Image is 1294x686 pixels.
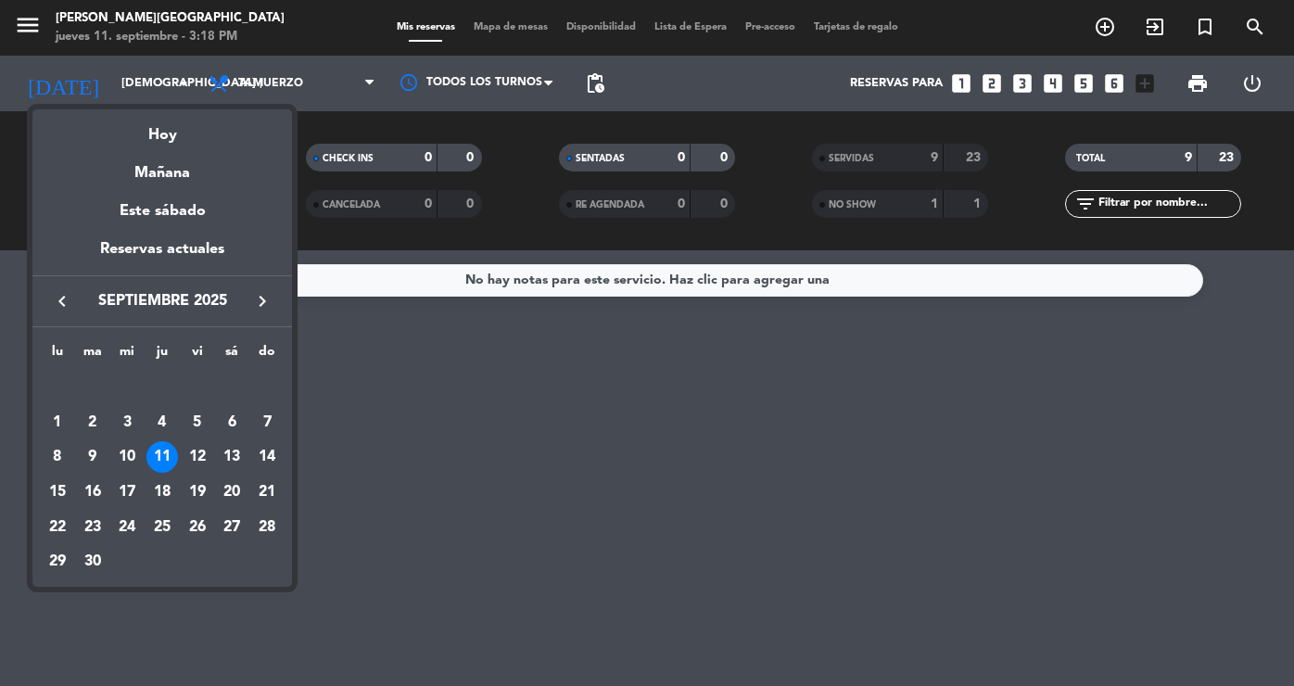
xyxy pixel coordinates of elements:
[180,439,215,475] td: 12 de septiembre de 2025
[180,405,215,440] td: 5 de septiembre de 2025
[40,405,75,440] td: 1 de septiembre de 2025
[109,405,145,440] td: 3 de septiembre de 2025
[146,407,178,438] div: 4
[77,476,108,508] div: 16
[145,475,180,510] td: 18 de septiembre de 2025
[182,476,213,508] div: 19
[146,476,178,508] div: 18
[111,476,143,508] div: 17
[182,407,213,438] div: 5
[40,475,75,510] td: 15 de septiembre de 2025
[109,341,145,370] th: miércoles
[75,405,110,440] td: 2 de septiembre de 2025
[182,512,213,543] div: 26
[180,510,215,545] td: 26 de septiembre de 2025
[249,405,285,440] td: 7 de septiembre de 2025
[42,546,73,578] div: 29
[146,441,178,473] div: 11
[215,405,250,440] td: 6 de septiembre de 2025
[146,512,178,543] div: 25
[249,439,285,475] td: 14 de septiembre de 2025
[249,341,285,370] th: domingo
[216,407,247,438] div: 6
[246,289,279,313] button: keyboard_arrow_right
[251,441,283,473] div: 14
[215,341,250,370] th: sábado
[215,475,250,510] td: 20 de septiembre de 2025
[111,441,143,473] div: 10
[42,407,73,438] div: 1
[79,289,246,313] span: septiembre 2025
[75,544,110,579] td: 30 de septiembre de 2025
[77,441,108,473] div: 9
[40,510,75,545] td: 22 de septiembre de 2025
[40,341,75,370] th: lunes
[75,475,110,510] td: 16 de septiembre de 2025
[32,185,292,237] div: Este sábado
[75,439,110,475] td: 9 de septiembre de 2025
[180,341,215,370] th: viernes
[180,475,215,510] td: 19 de septiembre de 2025
[51,290,73,312] i: keyboard_arrow_left
[75,341,110,370] th: martes
[42,476,73,508] div: 15
[216,476,247,508] div: 20
[42,441,73,473] div: 8
[249,475,285,510] td: 21 de septiembre de 2025
[40,439,75,475] td: 8 de septiembre de 2025
[251,290,273,312] i: keyboard_arrow_right
[216,441,247,473] div: 13
[111,512,143,543] div: 24
[77,407,108,438] div: 2
[32,237,292,275] div: Reservas actuales
[215,439,250,475] td: 13 de septiembre de 2025
[109,439,145,475] td: 10 de septiembre de 2025
[145,341,180,370] th: jueves
[249,510,285,545] td: 28 de septiembre de 2025
[109,510,145,545] td: 24 de septiembre de 2025
[145,510,180,545] td: 25 de septiembre de 2025
[251,512,283,543] div: 28
[251,407,283,438] div: 7
[32,147,292,185] div: Mañana
[182,441,213,473] div: 12
[75,510,110,545] td: 23 de septiembre de 2025
[32,109,292,147] div: Hoy
[40,544,75,579] td: 29 de septiembre de 2025
[145,405,180,440] td: 4 de septiembre de 2025
[251,476,283,508] div: 21
[45,289,79,313] button: keyboard_arrow_left
[109,475,145,510] td: 17 de septiembre de 2025
[40,370,285,405] td: SEP.
[145,439,180,475] td: 11 de septiembre de 2025
[215,510,250,545] td: 27 de septiembre de 2025
[111,407,143,438] div: 3
[77,546,108,578] div: 30
[77,512,108,543] div: 23
[42,512,73,543] div: 22
[216,512,247,543] div: 27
